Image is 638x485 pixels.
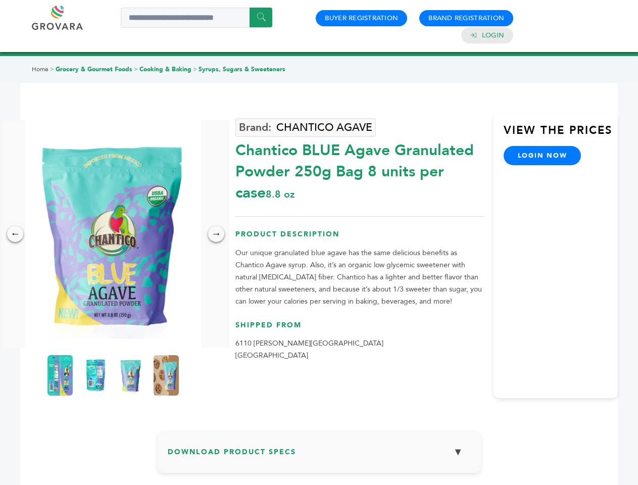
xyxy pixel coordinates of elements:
a: Home [32,65,48,73]
span: 8.8 oz [266,187,295,201]
span: > [50,65,54,73]
a: CHANTICO AGAVE [235,118,376,137]
h3: Product Description [235,229,483,247]
div: → [208,226,224,242]
img: Chantico BLUE Agave Granulated Powder 250g Bag 8 units per case 8.8 oz Product Label [47,355,73,396]
img: Chantico BLUE Agave Granulated Powder 250g Bag 8 units per case 8.8 oz [25,120,201,348]
div: Chantico BLUE Agave Granulated Powder 250g Bag 8 units per case [235,135,483,204]
input: Search a product or brand... [121,8,272,28]
a: Login [482,31,504,40]
span: > [134,65,138,73]
div: ← [7,226,23,242]
img: Chantico BLUE Agave Granulated Powder 250g Bag 8 units per case 8.8 oz Nutrition Info [83,355,108,396]
h3: View the Prices [504,123,618,146]
a: Buyer Registration [325,14,398,23]
a: Grocery & Gourmet Foods [56,65,132,73]
img: Chantico BLUE Agave Granulated Powder 250g Bag 8 units per case 8.8 oz [118,355,143,396]
p: Our unique granulated blue agave has the same delicious benefits as Chantico Agave syrup. Also, i... [235,247,483,308]
button: ▼ [446,441,471,463]
h3: Shipped From [235,320,483,338]
span: > [193,65,197,73]
img: Chantico BLUE Agave Granulated Powder 250g Bag 8 units per case 8.8 oz [154,355,179,396]
h3: Download Product Specs [168,441,471,470]
a: Syrups, Sugars & Sweeteners [199,65,285,73]
a: login now [504,146,581,165]
a: Brand Registration [428,14,504,23]
p: 6110 [PERSON_NAME][GEOGRAPHIC_DATA] [GEOGRAPHIC_DATA] [235,337,483,362]
a: Cooking & Baking [139,65,191,73]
